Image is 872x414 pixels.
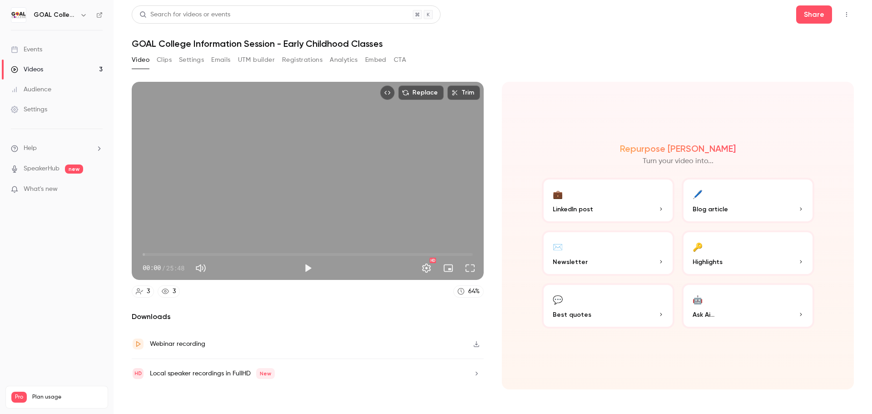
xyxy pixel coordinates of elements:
button: Embed [365,53,386,67]
div: HD [430,258,436,263]
div: 🤖 [693,292,703,306]
button: 💼LinkedIn post [542,178,674,223]
span: Plan usage [32,394,102,401]
button: 🤖Ask Ai... [682,283,814,329]
span: Pro [11,392,27,403]
button: 💬Best quotes [542,283,674,329]
button: Play [299,259,317,277]
button: Analytics [330,53,358,67]
a: 3 [132,285,154,298]
span: Help [24,144,37,153]
button: Registrations [282,53,322,67]
div: 00:00 [143,263,184,273]
button: Embed video [380,85,395,100]
div: Audience [11,85,51,94]
button: Share [796,5,832,24]
button: Video [132,53,149,67]
button: 🖊️Blog article [682,178,814,223]
button: UTM builder [238,53,275,67]
span: LinkedIn post [553,205,593,214]
span: Ask Ai... [693,310,714,319]
button: CTA [394,53,406,67]
span: Highlights [693,257,723,267]
span: What's new [24,185,58,194]
span: new [65,165,83,174]
li: help-dropdown-opener [11,144,103,153]
button: Replace [398,85,444,100]
a: 3 [158,285,180,298]
button: Turn on miniplayer [439,259,457,277]
button: Full screen [461,259,479,277]
a: 64% [453,285,484,298]
button: Trim [447,85,480,100]
div: Local speaker recordings in FullHD [150,368,275,379]
h2: Downloads [132,311,484,322]
span: / [162,263,165,273]
div: Webinar recording [150,339,205,349]
button: Settings [417,259,436,277]
button: Top Bar Actions [839,7,854,22]
h6: GOAL College [34,10,76,20]
button: ✉️Newsletter [542,230,674,276]
img: GOAL College [11,8,26,22]
p: Turn your video into... [643,156,713,167]
h2: Repurpose [PERSON_NAME] [620,143,736,154]
div: ✉️ [553,239,563,254]
span: Best quotes [553,310,591,319]
button: 🔑Highlights [682,230,814,276]
div: Events [11,45,42,54]
button: Emails [211,53,230,67]
span: 00:00 [143,263,161,273]
div: Search for videos or events [139,10,230,20]
div: 🖊️ [693,187,703,201]
button: Mute [192,259,210,277]
div: 64 % [468,287,480,296]
a: SpeakerHub [24,164,59,174]
span: 25:48 [166,263,184,273]
span: Blog article [693,205,728,214]
button: Settings [179,53,204,67]
div: 3 [147,287,150,296]
span: New [256,368,275,379]
div: Videos [11,65,43,74]
button: Clips [157,53,172,67]
iframe: Noticeable Trigger [92,185,103,194]
div: 💼 [553,187,563,201]
div: 3 [173,287,176,296]
div: 🔑 [693,239,703,254]
span: Newsletter [553,257,588,267]
h1: GOAL College Information Session - Early Childhood Classes [132,38,854,49]
div: Settings [11,105,47,114]
div: 💬 [553,292,563,306]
